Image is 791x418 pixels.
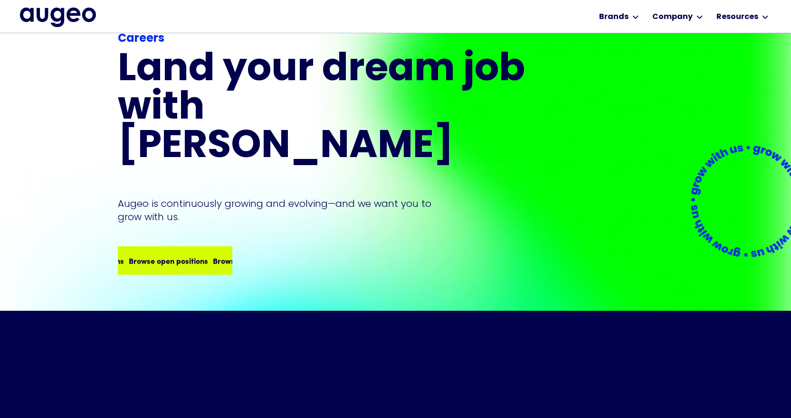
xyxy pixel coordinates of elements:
div: Browse open positions [231,255,310,266]
a: Browse open positionsBrowse open positionsBrowse open positions [118,246,232,275]
img: Augeo's full logo in midnight blue. [20,8,96,27]
p: Augeo is continuously growing and evolving—and we want you to grow with us. [118,197,445,223]
strong: Careers [118,33,164,45]
div: Browse open positions [63,255,142,266]
div: Company [652,11,693,23]
div: Browse open positions [147,255,226,266]
div: Resources [716,11,758,23]
div: Brands [599,11,629,23]
a: home [20,8,96,27]
h1: Land your dream job﻿ with [PERSON_NAME] [118,51,528,167]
